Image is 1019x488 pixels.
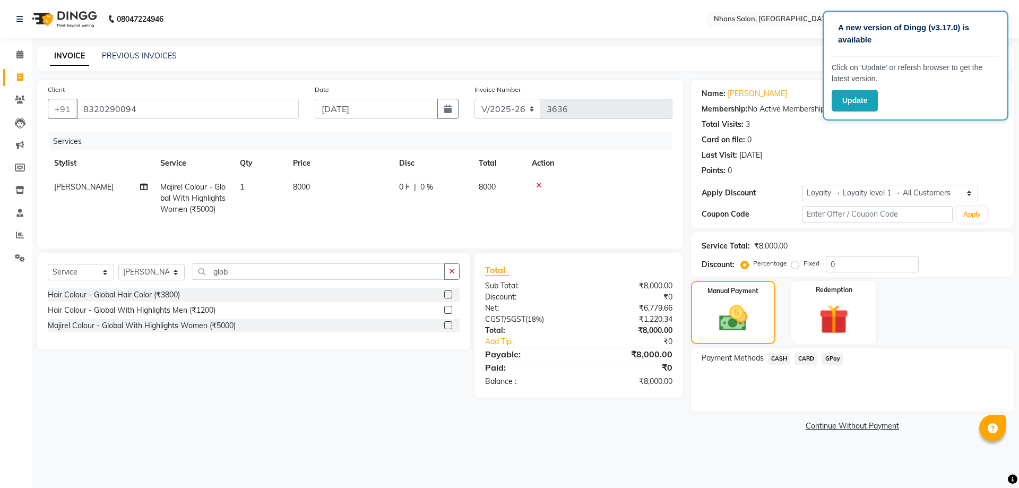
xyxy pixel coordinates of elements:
div: ₹0 [595,336,680,347]
img: _cash.svg [710,302,756,335]
div: ₹8,000.00 [578,325,680,336]
span: CARD [795,353,817,365]
th: Qty [234,151,287,175]
div: Sub Total: [477,280,578,292]
label: Date [315,85,329,95]
div: 3 [746,119,750,130]
div: Points: [702,165,726,176]
span: GPay [822,353,843,365]
div: 0 [747,134,752,145]
div: 0 [728,165,732,176]
span: Majirel Colour - Global With Highlights Women (₹5000) [160,182,226,214]
a: PREVIOUS INVOICES [102,51,177,61]
div: ₹8,000.00 [578,280,680,292]
span: 0 F [399,182,410,193]
div: Majirel Colour - Global With Highlights Women (₹5000) [48,320,236,331]
div: Paid: [477,361,578,374]
div: Total Visits: [702,119,744,130]
div: ₹0 [578,292,680,303]
div: Service Total: [702,241,750,252]
span: 18% [528,315,542,323]
a: [PERSON_NAME] [728,88,787,99]
div: Hair Colour - Global With Highlights Men (₹1200) [48,305,215,316]
p: Click on ‘Update’ or refersh browser to get the latest version. [832,62,999,84]
input: Search or Scan [193,263,445,280]
div: ( ) [477,314,578,325]
p: A new version of Dingg (v3.17.0) is available [838,22,993,46]
th: Action [525,151,672,175]
div: ₹1,220.34 [578,314,680,325]
div: Discount: [477,292,578,303]
div: Last Visit: [702,150,737,161]
div: Coupon Code [702,209,802,220]
span: | [414,182,416,193]
input: Search by Name/Mobile/Email/Code [76,99,299,119]
div: Net: [477,303,578,314]
label: Client [48,85,65,95]
label: Percentage [753,259,787,268]
label: Redemption [816,285,852,295]
div: Services [49,132,680,151]
span: 1 [240,182,244,192]
div: Card on file: [702,134,745,145]
div: [DATE] [739,150,762,161]
button: Apply [957,207,987,222]
div: No Active Membership [702,104,1003,115]
div: Name: [702,88,726,99]
div: Total: [477,325,578,336]
div: Discount: [702,259,735,270]
span: Total [485,264,509,276]
label: Fixed [804,259,819,268]
a: Continue Without Payment [693,421,1012,432]
span: CASH [768,353,791,365]
input: Enter Offer / Coupon Code [802,206,953,222]
th: Disc [393,151,472,175]
div: Payable: [477,348,578,361]
div: Membership: [702,104,748,115]
div: ₹8,000.00 [578,376,680,387]
div: Hair Colour - Global Hair Color (₹3800) [48,289,180,301]
div: Balance : [477,376,578,387]
th: Stylist [48,151,154,175]
th: Price [287,151,393,175]
img: _gift.svg [810,301,858,338]
div: Apply Discount [702,187,802,199]
div: ₹6,779.66 [578,303,680,314]
button: +91 [48,99,77,119]
th: Service [154,151,234,175]
span: [PERSON_NAME] [54,182,114,192]
span: CGST/SGST [485,314,525,324]
a: INVOICE [50,47,89,66]
div: ₹8,000.00 [754,241,788,252]
div: ₹8,000.00 [578,348,680,361]
label: Invoice Number [474,85,521,95]
button: Update [832,90,878,112]
span: 0 % [420,182,433,193]
label: Manual Payment [707,286,758,296]
a: Add Tip [477,336,595,347]
span: 8000 [479,182,496,192]
span: 8000 [293,182,310,192]
span: Payment Methods [702,353,764,364]
iframe: chat widget [974,446,1008,477]
b: 08047224946 [117,4,163,34]
th: Total [472,151,525,175]
img: logo [27,4,100,34]
div: ₹0 [578,361,680,374]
